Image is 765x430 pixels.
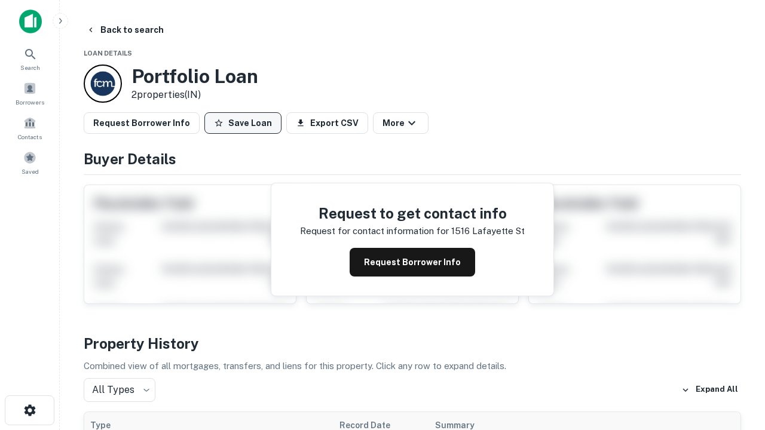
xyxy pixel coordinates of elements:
a: Search [4,42,56,75]
button: Request Borrower Info [84,112,200,134]
span: Saved [22,167,39,176]
h4: Property History [84,333,741,354]
button: Expand All [678,381,741,399]
p: 1516 lafayette st [451,224,525,238]
button: Request Borrower Info [350,248,475,277]
h4: Request to get contact info [300,202,525,224]
p: Request for contact information for [300,224,449,238]
button: More [373,112,429,134]
button: Export CSV [286,112,368,134]
span: Borrowers [16,97,44,107]
span: Contacts [18,132,42,142]
span: Loan Details [84,50,132,57]
h4: Buyer Details [84,148,741,170]
button: Save Loan [204,112,281,134]
p: Combined view of all mortgages, transfers, and liens for this property. Click any row to expand d... [84,359,741,373]
h3: Portfolio Loan [131,65,258,88]
img: capitalize-icon.png [19,10,42,33]
a: Contacts [4,112,56,144]
span: Search [20,63,40,72]
iframe: Chat Widget [705,334,765,392]
p: 2 properties (IN) [131,88,258,102]
a: Saved [4,146,56,179]
button: Back to search [81,19,169,41]
div: All Types [84,378,155,402]
a: Borrowers [4,77,56,109]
